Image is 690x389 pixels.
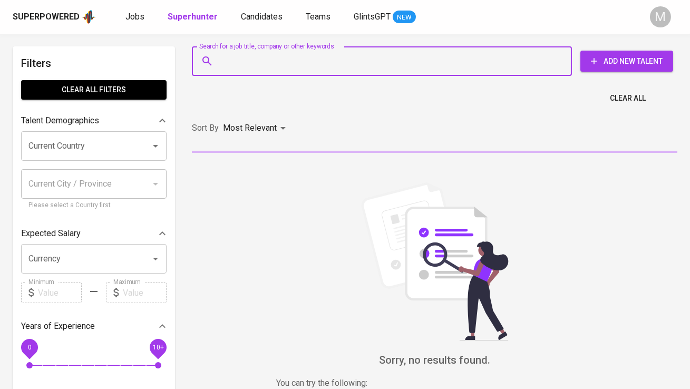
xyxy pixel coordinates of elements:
[21,223,167,244] div: Expected Salary
[123,282,167,303] input: Value
[589,55,665,68] span: Add New Talent
[192,122,219,134] p: Sort By
[21,114,99,127] p: Talent Demographics
[21,227,81,240] p: Expected Salary
[393,12,416,23] span: NEW
[152,344,163,351] span: 10+
[306,11,333,24] a: Teams
[21,80,167,100] button: Clear All filters
[21,55,167,72] h6: Filters
[306,12,331,22] span: Teams
[27,344,31,351] span: 0
[13,11,80,23] div: Superpowered
[354,11,416,24] a: GlintsGPT NEW
[168,12,218,22] b: Superhunter
[38,282,82,303] input: Value
[148,251,163,266] button: Open
[580,51,673,72] button: Add New Talent
[223,119,289,138] div: Most Relevant
[168,11,220,24] a: Superhunter
[356,182,514,341] img: file_searching.svg
[606,89,650,108] button: Clear All
[610,92,646,105] span: Clear All
[192,352,677,368] h6: Sorry, no results found.
[148,139,163,153] button: Open
[30,83,158,96] span: Clear All filters
[241,12,283,22] span: Candidates
[82,9,96,25] img: app logo
[21,110,167,131] div: Talent Demographics
[13,9,96,25] a: Superpoweredapp logo
[21,320,95,333] p: Years of Experience
[223,122,277,134] p: Most Relevant
[650,6,671,27] div: M
[241,11,285,24] a: Candidates
[28,200,159,211] p: Please select a Country first
[354,12,391,22] span: GlintsGPT
[125,11,147,24] a: Jobs
[21,316,167,337] div: Years of Experience
[125,12,144,22] span: Jobs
